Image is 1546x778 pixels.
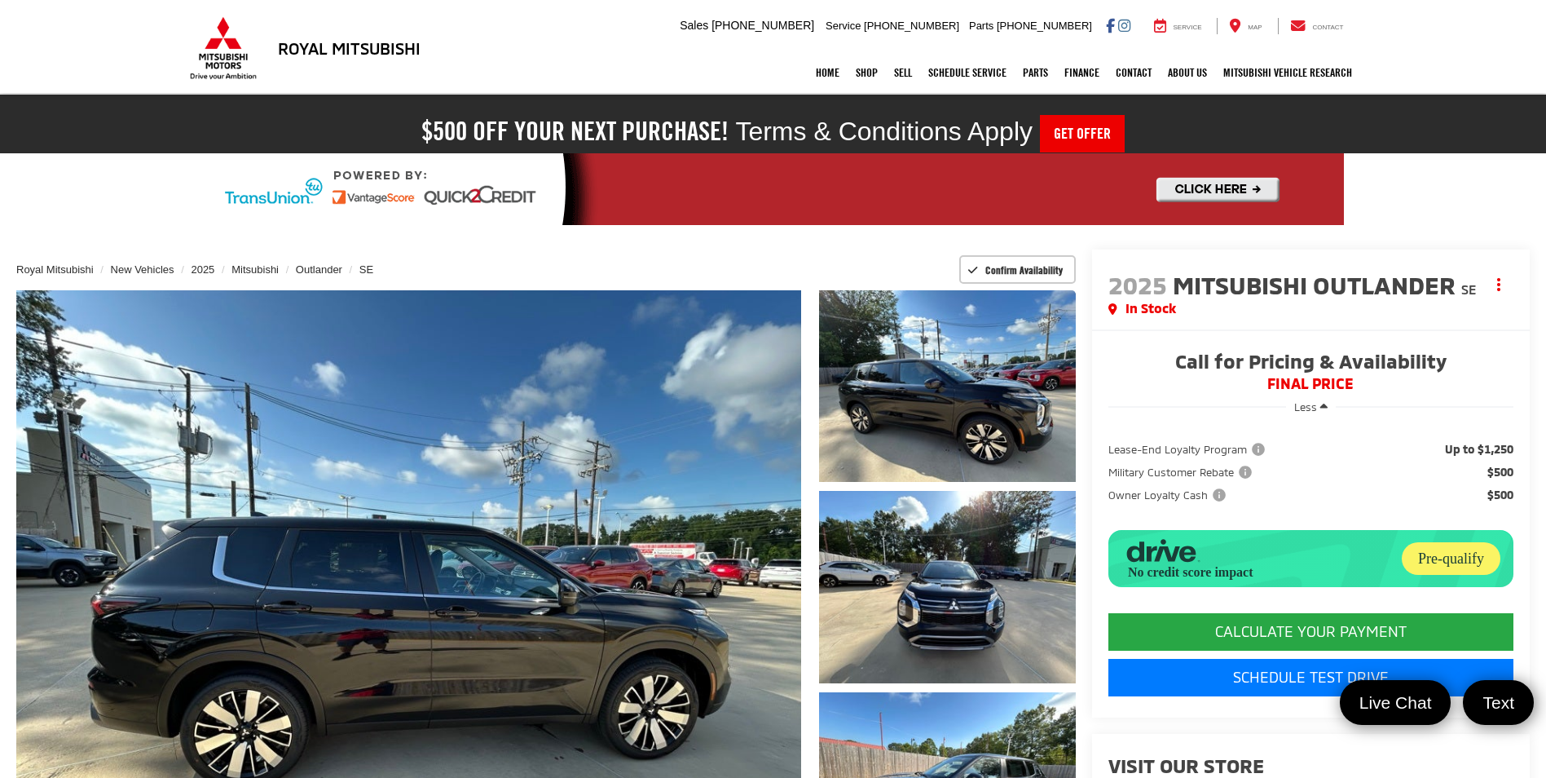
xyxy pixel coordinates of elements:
[1108,659,1513,696] a: Schedule Test Drive
[1142,18,1214,34] a: Service
[1106,19,1115,32] a: Facebook: Click to visit our Facebook page
[848,52,886,93] a: Shop
[1108,464,1255,480] span: Military Customer Rebate
[421,120,729,143] h2: $500 off your next purchase!
[1173,270,1461,299] span: Mitsubishi Outlander
[1125,299,1176,318] span: In Stock
[359,263,373,276] a: SE
[1278,18,1356,34] a: Contact
[111,263,174,276] a: New Vehicles
[1312,24,1343,31] span: Contact
[1108,376,1513,392] span: FINAL PRICE
[1108,464,1258,480] button: Military Customer Rebate
[1485,271,1513,299] button: Actions
[1463,680,1534,725] a: Text
[231,263,279,276] a: Mitsubishi
[1487,464,1513,480] span: $500
[1248,24,1262,31] span: Map
[1286,392,1336,422] button: Less
[1217,18,1274,34] a: Map
[1461,281,1477,297] span: SE
[1215,52,1360,93] a: Mitsubishi Vehicle Research
[969,20,993,32] span: Parts
[1497,278,1500,291] span: dropdown dots
[864,20,959,32] span: [PHONE_NUMBER]
[1108,270,1167,299] span: 2025
[1056,52,1108,93] a: Finance
[1118,19,1130,32] a: Instagram: Click to visit our Instagram page
[959,255,1076,284] button: Confirm Availability
[735,117,1033,146] span: Terms & Conditions Apply
[1294,400,1317,413] span: Less
[1474,692,1522,714] span: Text
[1108,441,1268,458] span: Lease-End Loyalty Program
[1015,52,1056,93] a: Parts: Opens in a new tab
[808,52,848,93] a: Home
[1108,755,1513,776] h2: Visit our Store
[1108,52,1160,93] a: Contact
[203,153,1344,225] img: Quick2Credit
[278,39,421,57] h3: Royal Mitsubishi
[1108,441,1271,458] button: Lease-End Loyalty Program
[191,263,214,276] a: 2025
[817,489,1078,686] img: 2025 Mitsubishi Outlander SE
[817,288,1078,484] img: 2025 Mitsubishi Outlander SE
[1487,487,1513,503] span: $500
[1445,441,1513,458] span: Up to $1,250
[1174,24,1202,31] span: Service
[920,52,1015,93] a: Schedule Service: Opens in a new tab
[1108,487,1231,503] button: Owner Loyalty Cash
[1340,680,1451,725] a: Live Chat
[985,263,1063,276] span: Confirm Availability
[1108,351,1513,376] span: Call for Pricing & Availability
[1351,692,1440,714] span: Live Chat
[819,290,1075,483] a: Expand Photo 1
[819,491,1075,683] a: Expand Photo 2
[1040,115,1125,153] a: Get Offer
[886,52,920,93] a: Sell
[296,263,342,276] a: Outlander
[997,20,1092,32] span: [PHONE_NUMBER]
[680,19,708,32] span: Sales
[1160,52,1215,93] a: About Us
[16,263,94,276] a: Royal Mitsubishi
[1108,487,1229,503] span: Owner Loyalty Cash
[1108,613,1513,651] : CALCULATE YOUR PAYMENT
[826,20,861,32] span: Service
[711,19,814,32] span: [PHONE_NUMBER]
[187,16,260,80] img: Mitsubishi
